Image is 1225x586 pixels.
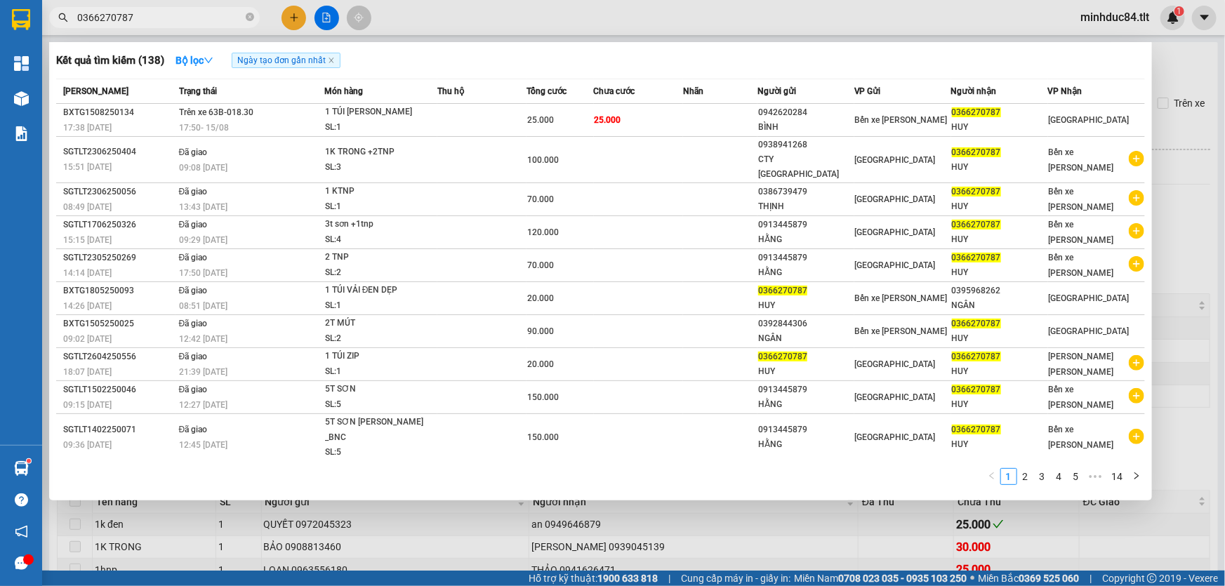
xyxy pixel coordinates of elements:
div: HẰNG [758,232,854,247]
div: 0913445879 [758,382,854,397]
span: ••• [1085,468,1107,485]
span: 12:42 [DATE] [179,334,227,344]
span: plus-circle [1129,190,1144,206]
div: 1 TÚI ZIP [325,349,430,364]
span: 120.000 [527,227,559,237]
span: [GEOGRAPHIC_DATA] [855,227,936,237]
div: SL: 2 [325,265,430,281]
span: 17:50 [DATE] [179,268,227,278]
span: [PERSON_NAME] [PERSON_NAME] [1049,352,1114,377]
span: Đã giao [179,385,208,394]
div: SGTLT1706250326 [63,218,175,232]
span: Đã giao [179,220,208,229]
span: 14:14 [DATE] [63,268,112,278]
span: 150.000 [527,432,559,442]
span: search [58,13,68,22]
span: Nhãn [683,86,703,96]
span: Đã giao [179,187,208,197]
span: Bến xe [PERSON_NAME] [1049,147,1114,173]
button: right [1128,468,1145,485]
div: NGÂN [952,298,1047,313]
a: 1 [1001,469,1017,484]
span: close [328,57,335,64]
h3: Kết quả tìm kiếm ( 138 ) [56,53,164,68]
span: [PERSON_NAME] [63,86,128,96]
button: left [984,468,1000,485]
span: 12:27 [DATE] [179,400,227,410]
div: 0913445879 [758,422,854,437]
span: Bến xe [PERSON_NAME] [1049,385,1114,410]
span: 20.000 [527,359,554,369]
span: Đã giao [179,253,208,262]
span: Bến xe [PERSON_NAME] [1049,425,1114,450]
span: 0366270787 [952,187,1001,197]
li: Next Page [1128,468,1145,485]
span: 0366270787 [952,425,1001,434]
div: 2 TNP [325,250,430,265]
div: HUY [952,120,1047,135]
span: [GEOGRAPHIC_DATA] [855,392,936,402]
span: 70.000 [527,260,554,270]
span: 14:26 [DATE] [63,301,112,311]
div: 1K TRONG +2TNP [325,145,430,160]
span: VP Gửi [854,86,881,96]
span: plus-circle [1129,429,1144,444]
span: Tổng cước [527,86,567,96]
li: Next 5 Pages [1085,468,1107,485]
div: SL: 3 [325,160,430,175]
span: message [15,557,28,570]
div: SL: 1 [325,364,430,380]
div: 0395968262 [952,284,1047,298]
span: [GEOGRAPHIC_DATA] [855,432,936,442]
span: Bến xe [PERSON_NAME] [1049,253,1114,278]
div: 0938941268 [758,138,854,152]
img: dashboard-icon [14,56,29,71]
span: [GEOGRAPHIC_DATA] [1049,293,1130,303]
div: BÌNH [758,120,854,135]
div: 0386739479 [758,185,854,199]
span: plus-circle [1129,256,1144,272]
span: Bến xe [PERSON_NAME] [855,326,948,336]
div: SGTLT2604250556 [63,349,175,364]
div: 5T SƠN [325,382,430,397]
span: [GEOGRAPHIC_DATA] [1049,326,1130,336]
div: SL: 4 [325,232,430,248]
div: SGTLT1402250071 [63,422,175,437]
span: 09:15 [DATE] [63,400,112,410]
span: [GEOGRAPHIC_DATA] [855,359,936,369]
span: 90.000 [527,326,554,336]
div: HUY [952,199,1047,214]
span: Trên xe 63B-018.30 [179,107,253,117]
span: Đã giao [179,319,208,328]
span: right [1132,472,1141,480]
span: 09:02 [DATE] [63,334,112,344]
a: 4 [1052,469,1067,484]
span: [GEOGRAPHIC_DATA] [855,260,936,270]
div: HẰNG [758,437,854,452]
div: 0913445879 [758,251,854,265]
div: HUY [952,160,1047,175]
span: 08:49 [DATE] [63,202,112,212]
span: 13:43 [DATE] [179,202,227,212]
span: Chưa cước [594,86,635,96]
span: 0366270787 [758,286,807,295]
span: 0366270787 [952,253,1001,262]
span: plus-circle [1129,388,1144,404]
li: Previous Page [984,468,1000,485]
span: 0366270787 [952,107,1001,117]
input: Tìm tên, số ĐT hoặc mã đơn [77,10,243,25]
span: 20.000 [527,293,554,303]
span: 150.000 [527,392,559,402]
div: SL: 5 [325,397,430,413]
span: 0366270787 [952,385,1001,394]
span: 17:50 - 15/08 [179,123,229,133]
span: Bến xe [PERSON_NAME] [855,115,948,125]
div: 0942620284 [758,105,854,120]
div: 2T MÚT [325,316,430,331]
span: 15:51 [DATE] [63,162,112,172]
div: SGTLT2305250269 [63,251,175,265]
div: HUY [952,232,1047,247]
div: HUY [952,265,1047,280]
div: 1 TÚI [PERSON_NAME] [325,105,430,120]
span: Đã giao [179,286,208,295]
